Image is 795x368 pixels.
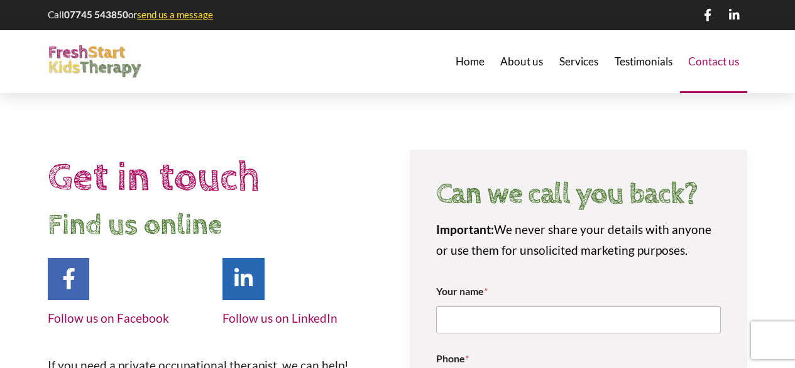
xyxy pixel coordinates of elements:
p: We never share your details with anyone or use them for unsolicited marketing purposes. [436,220,721,260]
a: Testimonials [606,30,681,93]
span: About us [500,56,543,67]
a: Services [551,30,606,93]
h2: Find us online [48,206,386,246]
strong: Important: [436,222,494,237]
h2: Can we call you back? [436,178,720,210]
a: Follow us on LinkedIn [222,311,337,325]
label: Phone [436,352,721,364]
span: Testimonials [615,56,672,67]
p: Get in touch [48,150,386,206]
img: FreshStart Kids Therapy logo [48,45,142,79]
a: Home [447,30,493,93]
a: About us [493,30,552,93]
span: Home [456,56,485,67]
a: Contact us [680,30,747,93]
p: Call or [48,8,215,21]
strong: 07745 543850 [64,9,128,20]
a: send us a message [137,9,213,20]
a: Follow us on Facebook [48,311,169,325]
span: Services [559,56,598,67]
label: Your name [436,285,721,297]
span: Contact us [688,56,739,67]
